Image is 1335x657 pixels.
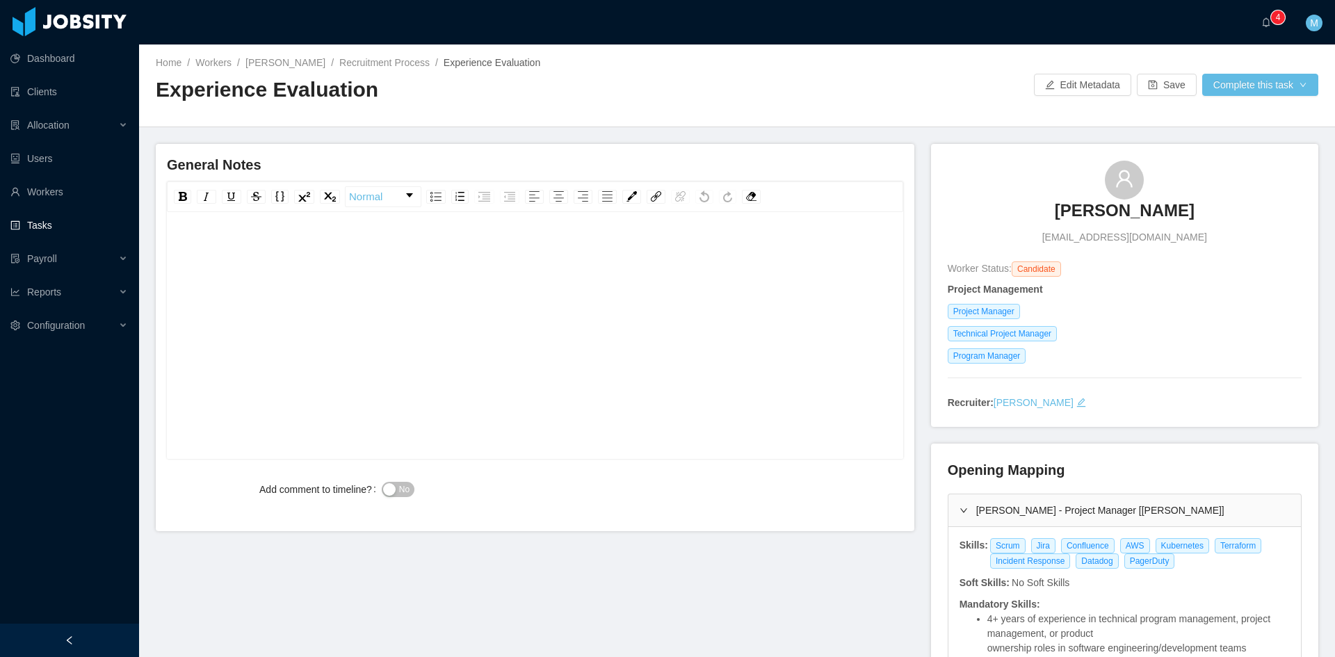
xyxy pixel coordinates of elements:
div: Justify [598,190,617,204]
div: rdw-history-control [693,186,739,207]
div: Bold [174,190,191,204]
span: / [237,57,240,68]
a: icon: profileTasks [10,211,128,239]
span: Kubernetes [1156,538,1209,553]
i: icon: right [960,506,968,514]
div: Center [549,190,568,204]
a: icon: auditClients [10,78,128,106]
li: 4+ years of experience in technical program management, project management, or product ownership ... [987,612,1290,656]
div: rdw-wrapper [167,181,903,459]
div: Subscript [320,190,340,204]
i: icon: bell [1261,17,1271,27]
span: Terraform [1215,538,1261,553]
i: icon: line-chart [10,287,20,297]
span: / [331,57,334,68]
button: icon: saveSave [1137,74,1197,96]
a: Home [156,57,181,68]
a: [PERSON_NAME] [1055,200,1195,230]
i: icon: file-protect [10,254,20,263]
div: Link [647,190,665,204]
a: icon: pie-chartDashboard [10,44,128,72]
button: icon: editEdit Metadata [1034,74,1131,96]
div: Italic [197,190,216,204]
div: Unlink [671,190,690,204]
a: Workers [195,57,232,68]
div: Indent [474,190,494,204]
div: Remove [742,190,761,204]
div: rdw-editor [178,236,893,479]
i: icon: setting [10,321,20,330]
div: rdw-link-control [644,186,693,207]
span: Jira [1031,538,1055,553]
i: icon: edit [1076,398,1086,407]
span: Reports [27,286,61,298]
strong: Skills: [960,540,988,551]
span: Payroll [27,253,57,264]
div: rdw-list-control [423,186,522,207]
div: Right [574,190,592,204]
div: rdw-color-picker [620,186,644,207]
span: Technical Project Manager [948,326,1057,341]
div: Redo [719,190,736,204]
div: rdw-remove-control [739,186,763,207]
sup: 4 [1271,10,1285,24]
div: rdw-dropdown [345,186,421,207]
span: Datadog [1076,553,1118,569]
span: M [1310,15,1318,31]
div: Underline [222,190,241,204]
div: No Soft Skills [1011,576,1071,590]
span: Allocation [27,120,70,131]
span: [EMAIL_ADDRESS][DOMAIN_NAME] [1042,230,1207,245]
div: rdw-toolbar [167,181,903,212]
div: Monospace [271,190,289,204]
span: Normal [349,183,382,211]
span: Experience Evaluation [444,57,540,68]
a: Recruitment Process [339,57,430,68]
span: Project Manager [948,304,1020,319]
span: Worker Status: [948,263,1012,274]
a: Block Type [346,187,421,206]
div: Unordered [426,190,446,204]
i: icon: user [1115,169,1134,188]
a: icon: userWorkers [10,178,128,206]
div: Superscript [294,190,314,204]
strong: Recruiter: [948,397,994,408]
h4: General Notes [167,155,903,175]
a: [PERSON_NAME] [245,57,325,68]
strong: Soft Skills: [960,577,1010,588]
div: Ordered [451,190,469,204]
a: icon: robotUsers [10,145,128,172]
span: / [187,57,190,68]
span: Candidate [1012,261,1061,277]
span: Scrum [990,538,1026,553]
span: PagerDuty [1124,553,1175,569]
h4: Opening Mapping [948,460,1065,480]
i: icon: solution [10,120,20,130]
div: Left [525,190,544,204]
span: No [399,482,410,496]
label: Add comment to timeline? [259,484,382,495]
strong: Mandatory Skills: [960,599,1040,610]
p: 4 [1276,10,1281,24]
span: / [435,57,438,68]
div: icon: right[PERSON_NAME] - Project Manager [[PERSON_NAME]] [948,494,1301,526]
strong: Project Management [948,284,1043,295]
div: Undo [695,190,713,204]
button: Complete this taskicon: down [1202,74,1318,96]
span: Configuration [27,320,85,331]
div: Strikethrough [247,190,266,204]
span: Incident Response [990,553,1070,569]
span: Confluence [1061,538,1115,553]
a: [PERSON_NAME] [994,397,1074,408]
span: AWS [1120,538,1150,553]
h3: [PERSON_NAME] [1055,200,1195,222]
div: rdw-inline-control [171,186,343,207]
h2: Experience Evaluation [156,76,737,104]
div: rdw-block-control [343,186,423,207]
span: Program Manager [948,348,1026,364]
div: Outdent [500,190,519,204]
div: rdw-textalign-control [522,186,620,207]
